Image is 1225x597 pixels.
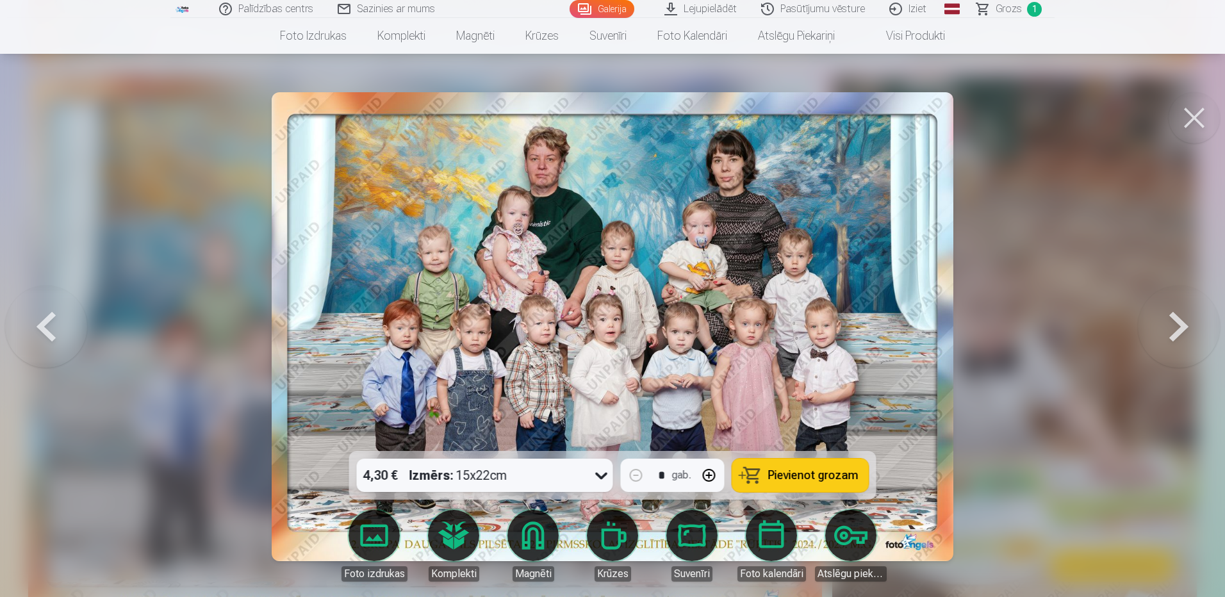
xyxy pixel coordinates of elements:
div: Komplekti [429,566,479,582]
strong: Izmērs : [409,466,454,484]
span: 1 [1027,2,1042,17]
a: Foto izdrukas [265,18,362,54]
a: Magnēti [441,18,510,54]
a: Komplekti [418,510,489,582]
span: Grozs [996,1,1022,17]
div: 15x22cm [409,459,507,492]
div: Krūzes [595,566,631,582]
div: Magnēti [513,566,554,582]
a: Krūzes [577,510,648,582]
a: Foto izdrukas [338,510,410,582]
img: /fa1 [176,5,190,13]
a: Suvenīri [574,18,642,54]
a: Atslēgu piekariņi [815,510,887,582]
a: Krūzes [510,18,574,54]
a: Foto kalendāri [642,18,743,54]
a: Suvenīri [656,510,728,582]
a: Foto kalendāri [736,510,807,582]
div: Suvenīri [671,566,712,582]
span: Pievienot grozam [768,470,859,481]
div: Foto izdrukas [341,566,407,582]
button: Pievienot grozam [732,459,869,492]
div: Foto kalendāri [737,566,806,582]
div: gab. [672,468,691,483]
a: Atslēgu piekariņi [743,18,850,54]
a: Magnēti [497,510,569,582]
div: 4,30 € [357,459,404,492]
div: Atslēgu piekariņi [815,566,887,582]
a: Komplekti [362,18,441,54]
a: Visi produkti [850,18,960,54]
